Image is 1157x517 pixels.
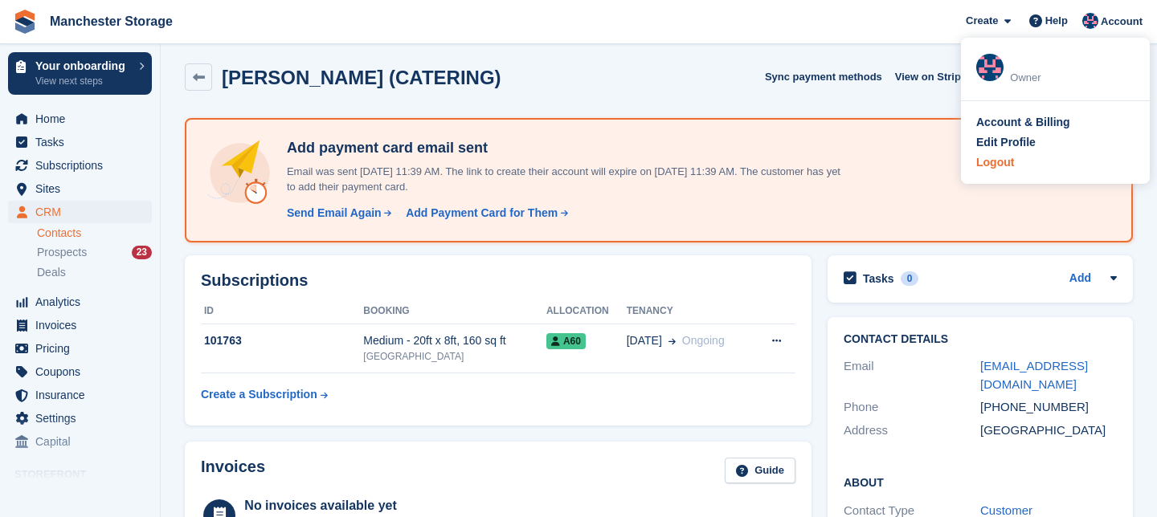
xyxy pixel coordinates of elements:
a: Account & Billing [976,114,1135,131]
div: 101763 [201,332,363,349]
span: View on Stripe [895,69,967,85]
div: Address [844,421,980,440]
h2: Invoices [201,458,265,484]
div: No invoices available yet [244,496,460,515]
div: Send Email Again [287,205,382,222]
h2: About [844,474,1117,490]
div: Email [844,357,980,393]
a: [EMAIL_ADDRESS][DOMAIN_NAME] [980,359,1088,391]
a: menu [8,430,152,453]
div: [GEOGRAPHIC_DATA] [980,421,1117,440]
a: Create a Subscription [201,380,328,409]
div: Phone [844,398,980,417]
div: Account & Billing [976,114,1070,131]
a: Guide [725,458,795,484]
div: 23 [132,246,152,259]
th: Tenancy [627,299,753,324]
div: Edit Profile [976,134,1036,151]
a: Customer [980,503,1032,517]
span: Deals [37,265,66,280]
a: Contacts [37,226,152,241]
span: Account [1101,14,1143,30]
span: Help [1045,13,1068,29]
h2: Tasks [863,271,894,286]
div: Logout [976,154,1014,171]
span: Create [966,13,998,29]
img: stora-icon-8386f47178a22dfd0bd8f6a31ec36ba5ce8667c1dd55bd0f319d3a0aa187defe.svg [13,10,37,34]
a: View on Stripe [889,63,986,90]
span: Pricing [35,337,132,360]
img: add-payment-card-4dbda4983b697a7845d177d07a5d71e8a16f1ec00487972de202a45f1e8132f5.svg [206,139,274,207]
span: Insurance [35,384,132,406]
a: Add Payment Card for Them [399,205,570,222]
div: Medium - 20ft x 8ft, 160 sq ft [363,332,546,349]
a: Edit Profile [976,134,1135,151]
a: Manchester Storage [43,8,179,35]
span: Subscriptions [35,154,132,177]
span: Sites [35,177,132,200]
a: menu [8,108,152,130]
p: Your onboarding [35,60,131,71]
a: Your onboarding View next steps [8,52,152,95]
a: Add [1069,270,1091,288]
h2: Subscriptions [201,271,795,290]
span: Ongoing [682,334,725,347]
div: [GEOGRAPHIC_DATA] [363,349,546,364]
span: Storefront [14,466,160,482]
span: Coupons [35,360,132,383]
p: View next steps [35,74,131,88]
button: Sync payment methods [765,63,882,90]
span: Capital [35,430,132,453]
a: menu [8,384,152,406]
a: Deals [37,264,152,281]
div: 0 [901,271,919,286]
div: [PHONE_NUMBER] [980,398,1117,417]
span: CRM [35,201,132,223]
h2: Contact Details [844,333,1117,346]
p: Email was sent [DATE] 11:39 AM. The link to create their account will expire on [DATE] 11:39 AM. ... [280,164,843,195]
span: [DATE] [627,332,662,349]
span: Analytics [35,291,132,313]
a: menu [8,337,152,360]
span: Prospects [37,245,87,260]
a: menu [8,177,152,200]
h2: [PERSON_NAME] (CATERING) [222,67,501,88]
a: menu [8,154,152,177]
span: Home [35,108,132,130]
span: Settings [35,407,132,429]
div: Add Payment Card for Them [406,205,558,222]
a: menu [8,360,152,383]
div: Owner [1010,70,1135,86]
div: Create a Subscription [201,386,317,403]
h4: Add payment card email sent [280,139,843,157]
a: menu [8,314,152,336]
a: Prospects 23 [37,244,152,261]
a: Logout [976,154,1135,171]
a: menu [8,131,152,153]
span: A60 [546,333,586,349]
span: Tasks [35,131,132,153]
a: menu [8,291,152,313]
th: ID [201,299,363,324]
a: menu [8,407,152,429]
span: Invoices [35,314,132,336]
th: Booking [363,299,546,324]
a: menu [8,201,152,223]
th: Allocation [546,299,627,324]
